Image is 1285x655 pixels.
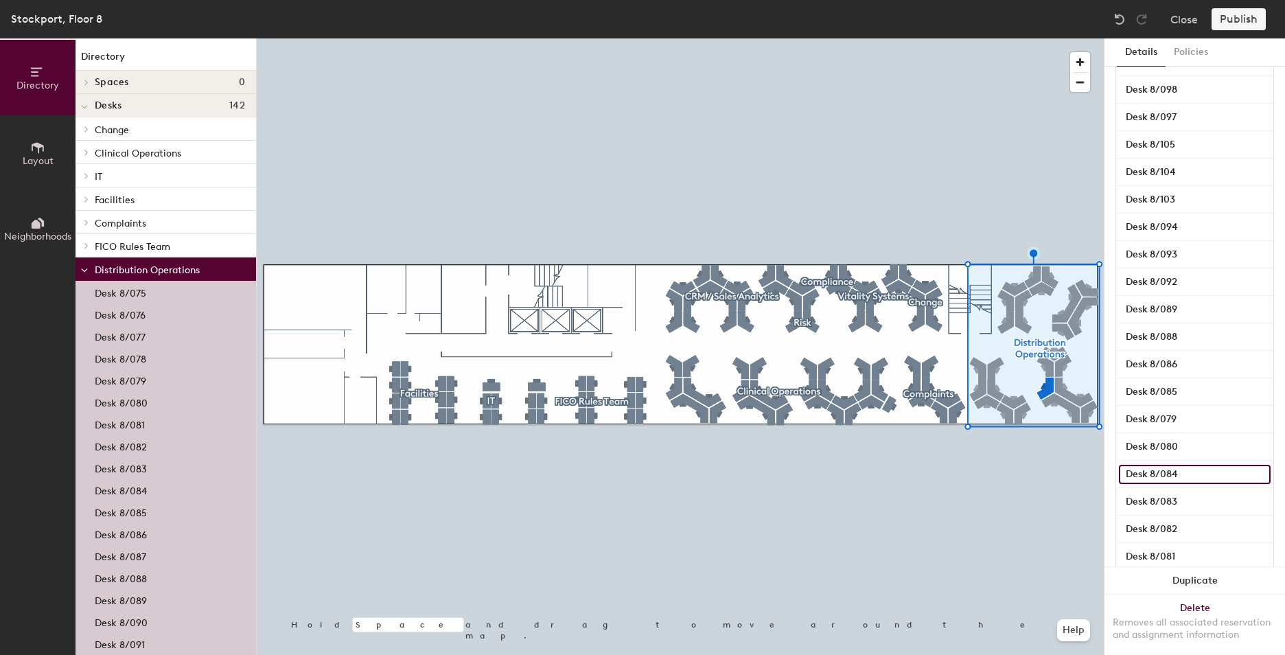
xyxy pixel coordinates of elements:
[1166,38,1216,67] button: Policies
[95,459,147,475] p: Desk 8/083
[1119,273,1271,292] input: Unnamed desk
[1119,300,1271,319] input: Unnamed desk
[1170,8,1198,30] button: Close
[239,77,245,88] span: 0
[76,49,256,71] h1: Directory
[1119,245,1271,264] input: Unnamed desk
[1119,437,1271,457] input: Unnamed desk
[4,231,71,242] span: Neighborhoods
[1119,327,1271,347] input: Unnamed desk
[95,218,146,229] span: Complaints
[1113,617,1277,641] div: Removes all associated reservation and assignment information
[95,613,148,629] p: Desk 8/090
[95,393,148,409] p: Desk 8/080
[1117,38,1166,67] button: Details
[95,481,147,497] p: Desk 8/084
[95,148,181,159] span: Clinical Operations
[95,415,145,431] p: Desk 8/081
[1119,547,1271,566] input: Unnamed desk
[1119,465,1271,484] input: Unnamed desk
[95,264,200,276] span: Distribution Operations
[95,591,147,607] p: Desk 8/089
[95,371,146,387] p: Desk 8/079
[1119,382,1271,402] input: Unnamed desk
[1119,80,1271,100] input: Unnamed desk
[95,327,146,343] p: Desk 8/077
[1119,355,1271,374] input: Unnamed desk
[95,171,102,183] span: IT
[95,569,147,585] p: Desk 8/088
[1119,218,1271,237] input: Unnamed desk
[1057,619,1090,641] button: Help
[1119,410,1271,429] input: Unnamed desk
[95,525,147,541] p: Desk 8/086
[1119,135,1271,154] input: Unnamed desk
[95,437,147,453] p: Desk 8/082
[95,349,146,365] p: Desk 8/078
[1119,163,1271,182] input: Unnamed desk
[1135,12,1148,26] img: Redo
[95,124,129,136] span: Change
[95,241,170,253] span: FICO Rules Team
[95,306,146,321] p: Desk 8/076
[1119,190,1271,209] input: Unnamed desk
[95,284,146,299] p: Desk 8/075
[16,80,59,91] span: Directory
[95,194,135,206] span: Facilities
[1119,520,1271,539] input: Unnamed desk
[1113,12,1126,26] img: Undo
[229,100,245,111] span: 142
[95,547,146,563] p: Desk 8/087
[23,155,54,167] span: Layout
[1119,492,1271,512] input: Unnamed desk
[95,100,121,111] span: Desks
[95,77,129,88] span: Spaces
[95,635,145,651] p: Desk 8/091
[95,503,147,519] p: Desk 8/085
[1104,595,1285,655] button: DeleteRemoves all associated reservation and assignment information
[11,10,102,27] div: Stockport, Floor 8
[1119,108,1271,127] input: Unnamed desk
[1104,567,1285,595] button: Duplicate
